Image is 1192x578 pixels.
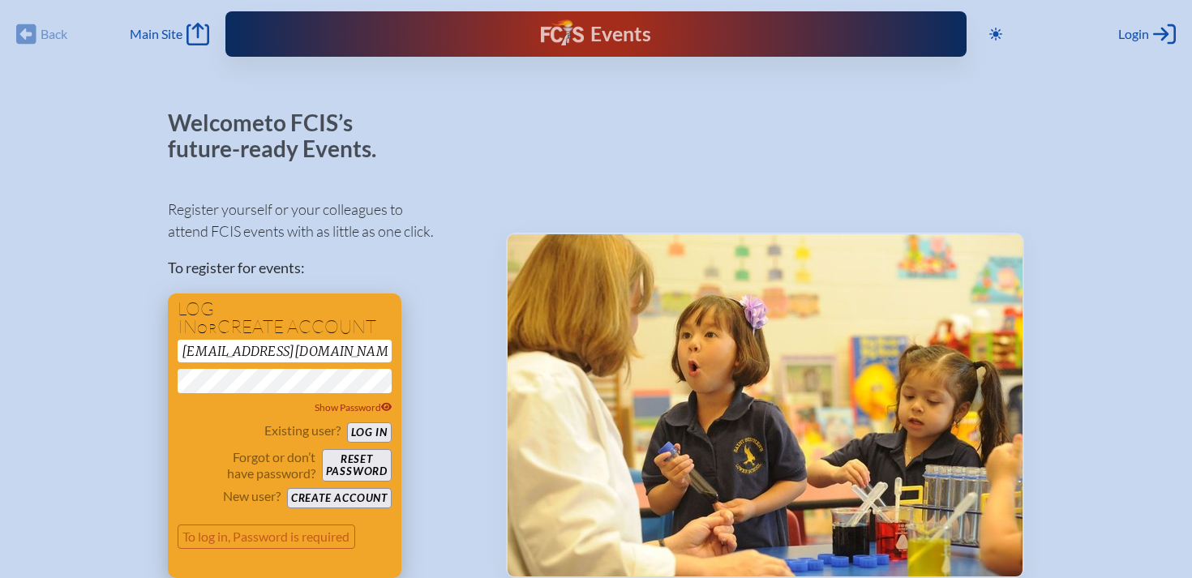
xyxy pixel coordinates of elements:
[178,449,315,482] p: Forgot or don’t have password?
[322,449,392,482] button: Resetpassword
[130,23,209,45] a: Main Site
[168,110,395,161] p: Welcome to FCIS’s future-ready Events.
[1118,26,1149,42] span: Login
[508,234,1023,576] img: Events
[264,422,341,439] p: Existing user?
[197,320,217,336] span: or
[178,340,392,362] input: Email
[130,26,182,42] span: Main Site
[178,524,355,549] p: To log in, Password is required
[315,401,392,413] span: Show Password
[287,488,392,508] button: Create account
[347,422,392,443] button: Log in
[223,488,281,504] p: New user?
[178,300,392,336] h1: Log in create account
[168,199,480,242] p: Register yourself or your colleagues to attend FCIS events with as little as one click.
[168,257,480,279] p: To register for events:
[436,19,755,49] div: FCIS Events — Future ready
